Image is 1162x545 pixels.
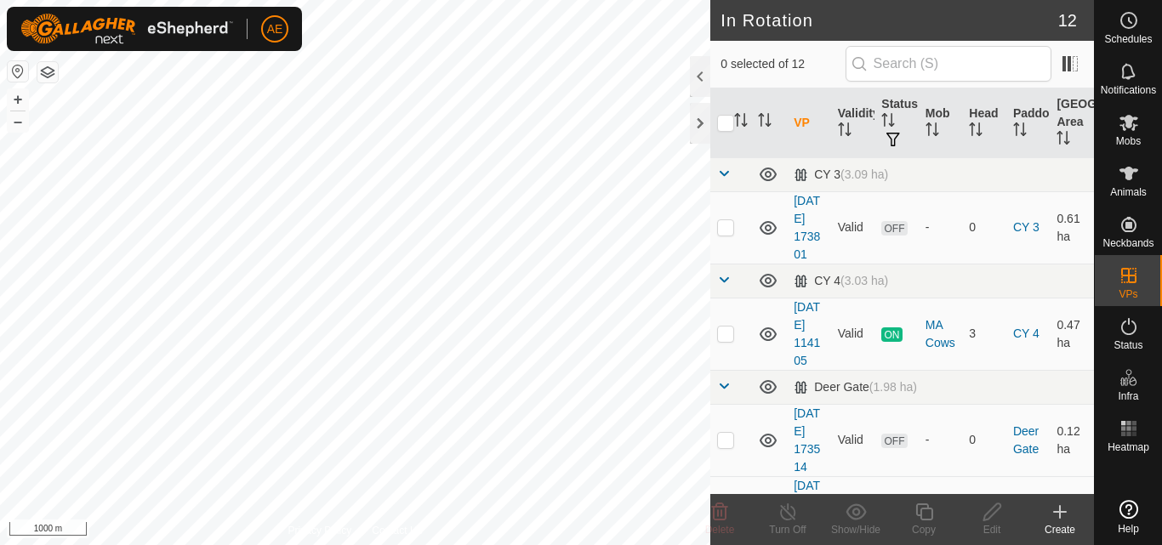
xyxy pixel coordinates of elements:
span: Schedules [1104,34,1152,44]
span: 12 [1058,8,1077,33]
a: [DATE] 114105 [794,300,820,367]
div: Copy [890,522,958,537]
span: Status [1114,340,1142,350]
a: Help [1095,493,1162,541]
span: Notifications [1101,85,1156,95]
div: MA Cows [926,316,956,352]
p-sorticon: Activate to sort [1057,133,1070,147]
th: Paddock [1006,88,1051,158]
a: CY 3 [1013,220,1040,234]
td: Valid [831,404,875,476]
span: ON [881,327,902,342]
span: (3.09 ha) [840,167,888,181]
a: [DATE] 173801 [794,194,820,261]
span: AE [267,20,283,38]
span: Mobs [1116,136,1141,146]
span: Animals [1110,187,1147,197]
input: Search (S) [846,46,1051,82]
a: CY 4 [1013,326,1040,340]
td: 3 [962,298,1006,370]
div: CY 3 [794,167,888,182]
span: 0 selected of 12 [721,55,845,73]
div: - [926,431,956,449]
span: (1.98 ha) [869,380,917,394]
td: 0.61 ha [1050,191,1094,264]
img: Gallagher Logo [20,14,233,44]
a: [DATE] 173514 [794,406,820,474]
button: – [8,111,28,132]
th: VP [787,88,831,158]
span: Heatmap [1108,442,1149,452]
p-sorticon: Activate to sort [838,125,852,139]
p-sorticon: Activate to sort [758,116,772,129]
span: OFF [881,221,907,236]
button: Reset Map [8,61,28,82]
div: Deer Gate [794,380,917,395]
a: Privacy Policy [288,523,352,538]
td: 0.12 ha [1050,404,1094,476]
p-sorticon: Activate to sort [1013,125,1027,139]
p-sorticon: Activate to sort [969,125,983,139]
span: Infra [1118,391,1138,401]
td: Valid [831,298,875,370]
td: 0 [962,191,1006,264]
div: CY 4 [794,274,888,288]
p-sorticon: Activate to sort [881,116,895,129]
div: - [926,219,956,236]
th: [GEOGRAPHIC_DATA] Area [1050,88,1094,158]
div: Create [1026,522,1094,537]
th: Head [962,88,1006,158]
td: Valid [831,191,875,264]
div: Turn Off [754,522,822,537]
div: Edit [958,522,1026,537]
span: Help [1118,524,1139,534]
td: 0.47 ha [1050,298,1094,370]
span: (3.03 ha) [840,274,888,287]
span: OFF [881,434,907,448]
th: Validity [831,88,875,158]
span: VPs [1119,289,1137,299]
p-sorticon: Activate to sort [734,116,748,129]
a: Deer Gate [1013,424,1039,456]
button: + [8,89,28,110]
h2: In Rotation [721,10,1058,31]
a: Contact Us [372,523,422,538]
td: 0 [962,404,1006,476]
th: Status [874,88,919,158]
th: Mob [919,88,963,158]
span: Neckbands [1102,238,1153,248]
div: Show/Hide [822,522,890,537]
span: Delete [705,524,735,536]
p-sorticon: Activate to sort [926,125,939,139]
button: Map Layers [37,62,58,82]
